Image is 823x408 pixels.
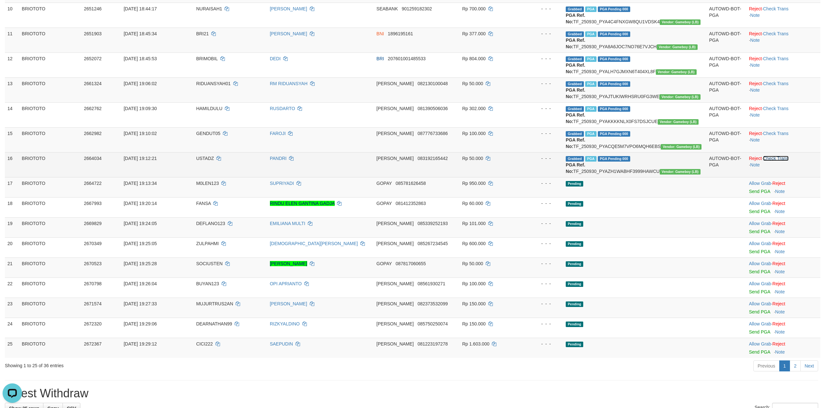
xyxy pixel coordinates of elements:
a: Note [775,209,785,214]
span: 2651903 [84,31,102,36]
a: [DEMOGRAPHIC_DATA][PERSON_NAME] [270,241,358,246]
span: SEABANK [377,6,398,11]
div: - - - [524,220,561,227]
a: Check Trans [763,6,789,11]
td: AUTOWD-BOT-PGA [706,152,746,177]
a: RM RIDUANSYAH [270,81,307,86]
td: · [746,217,820,237]
a: Reject [772,341,785,346]
span: 2652072 [84,56,102,61]
span: [DATE] 19:26:04 [124,281,157,286]
span: BNI [377,31,384,36]
a: Note [750,112,760,118]
span: 2671574 [84,301,102,306]
span: · [749,281,772,286]
span: BRI21 [196,31,209,36]
a: Previous [753,360,779,371]
span: Rp 50.000 [462,261,483,266]
a: Check Trans [763,56,789,61]
td: · · [746,127,820,152]
a: Reject [772,221,785,226]
td: AUTOWD-BOT-PGA [706,52,746,77]
a: Allow Grab [749,241,771,246]
a: Send PGA [749,309,770,314]
span: Marked by bzmprad [585,106,597,112]
a: RUSDARTO [270,106,295,111]
td: 14 [5,102,19,127]
td: BRIOTOTO [19,177,81,197]
a: Reject [772,301,785,306]
td: AUTOWD-BOT-PGA [706,77,746,102]
td: BRIOTOTO [19,298,81,318]
td: TF_250930_PYAZH1WABHF3999HAWCU [563,152,706,177]
span: [PERSON_NAME] [377,301,414,306]
span: · [749,201,772,206]
a: Note [750,137,760,142]
span: [PERSON_NAME] [377,106,414,111]
td: BRIOTOTO [19,102,81,127]
span: Copy 085781626458 to clipboard [396,181,426,186]
a: OPI APRIANTO [270,281,302,286]
span: Pending [566,322,583,327]
td: · · [746,77,820,102]
span: [DATE] 19:27:33 [124,301,157,306]
b: PGA Ref. No: [566,137,585,149]
a: Send PGA [749,229,770,234]
a: DEDI [270,56,281,61]
td: AUTOWD-BOT-PGA [706,28,746,52]
span: [DATE] 18:45:34 [124,31,157,36]
span: Copy 08561930271 to clipboard [418,281,446,286]
span: Marked by bzmstev [585,56,597,62]
span: · [749,261,772,266]
span: Copy 1896195161 to clipboard [388,31,413,36]
a: Reject [772,261,785,266]
span: 2667993 [84,201,102,206]
td: · [746,237,820,257]
span: PGA Pending [598,31,630,37]
span: Grabbed [566,81,584,87]
td: AUTOWD-BOT-PGA [706,3,746,28]
a: Check Trans [763,131,789,136]
td: · [746,338,820,358]
span: Vendor URL: https://dashboard.q2checkout.com/secure [659,94,700,100]
span: 2664034 [84,156,102,161]
span: 2672367 [84,341,102,346]
a: Check Trans [763,31,789,36]
td: · [746,278,820,298]
a: Allow Grab [749,321,771,326]
span: Grabbed [566,56,584,62]
a: Send PGA [749,329,770,334]
a: Allow Grab [749,281,771,286]
span: Copy 087817060655 to clipboard [396,261,426,266]
div: - - - [524,180,561,187]
span: Copy 087776733686 to clipboard [418,131,448,136]
span: Vendor URL: https://dashboard.q2checkout.com/secure [656,69,697,75]
span: · [749,301,772,306]
td: BRIOTOTO [19,127,81,152]
a: Note [775,309,785,314]
div: - - - [524,321,561,327]
a: Allow Grab [749,301,771,306]
div: - - - [524,55,561,62]
a: SAEPUDIN [270,341,293,346]
td: TF_250930_PYA8A6JOC7NO76E7VJCH [563,28,706,52]
a: Send PGA [749,269,770,274]
td: 12 [5,52,19,77]
span: [PERSON_NAME] [377,156,414,161]
span: Copy 207601001485533 to clipboard [388,56,426,61]
span: Rp 377.000 [462,31,485,36]
span: Marked by bzmstev [585,6,597,12]
div: - - - [524,6,561,12]
td: TF_250930_PYAJTUKIWRHSRU0FG3WE [563,77,706,102]
div: - - - [524,80,561,87]
td: · [746,197,820,217]
span: Rp 150.000 [462,321,485,326]
span: Copy 083192165442 to clipboard [418,156,448,161]
a: Check Trans [763,81,789,86]
span: [DATE] 19:09:30 [124,106,157,111]
span: Vendor URL: https://dashboard.q2checkout.com/secure [660,169,701,175]
span: Rp 150.000 [462,301,485,306]
span: [DATE] 18:45:53 [124,56,157,61]
td: 19 [5,217,19,237]
span: HAMILDULU [196,106,222,111]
